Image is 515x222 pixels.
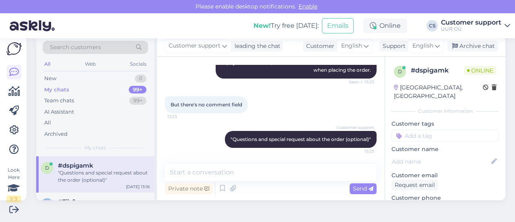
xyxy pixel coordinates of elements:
span: 13:23 [167,114,198,120]
div: Customer information [391,108,499,115]
div: CS [426,20,438,31]
div: Online [363,19,407,33]
div: [DATE] 13:16 [126,184,150,190]
span: English [412,41,433,50]
span: Customer support [169,41,220,50]
span: Send [353,185,373,192]
div: UUR OÜ [441,26,501,32]
div: New [44,75,56,83]
span: But there's no comment field [171,102,242,108]
span: d [398,68,402,75]
div: All [43,59,52,69]
div: Customer [303,42,334,50]
span: Enable [296,3,320,10]
span: #dspigamk [58,162,93,169]
img: Askly Logo [6,42,22,55]
input: Add name [392,157,490,166]
div: 0 [135,75,146,83]
p: Customer tags [391,120,499,128]
button: Emails [322,18,354,33]
div: All [44,119,51,127]
div: Look Here [6,166,21,203]
div: 99+ [129,97,146,105]
span: Seen ✓ 13:23 [344,79,374,85]
b: New! [253,22,271,29]
div: Archived [44,130,68,138]
div: Try free [DATE]: [253,21,319,31]
div: My chats [44,86,69,94]
div: leading the chat [231,42,280,50]
p: Customer phone [391,194,499,202]
span: My chats [84,144,106,151]
span: "Questions and special request about the order (optional)" [231,136,371,142]
div: AI Assistant [44,108,74,116]
span: #7jh6ayno [58,198,91,205]
span: Customer support [337,124,374,131]
span: 13:23 [344,148,374,154]
p: Customer name [391,145,499,154]
div: # dspigamk [411,66,464,75]
span: Online [464,66,496,75]
div: Archive chat [447,41,498,52]
span: d [45,165,49,171]
div: Socials [128,59,148,69]
div: Team chats [44,97,74,105]
span: Search customers [50,43,101,52]
div: Request email [391,180,438,191]
div: [GEOGRAPHIC_DATA], [GEOGRAPHIC_DATA] [394,83,483,100]
a: Customer supportUUR OÜ [441,19,510,32]
span: English [341,41,362,50]
div: Support [379,42,406,50]
div: 1 / 3 [6,195,21,203]
p: Customer email [391,171,499,180]
input: Add a tag [391,130,499,142]
div: Private note [165,183,212,194]
div: 99+ [129,86,146,94]
div: "Questions and special request about the order (optional)" [58,169,150,184]
div: Web [83,59,97,69]
div: Customer support [441,19,501,26]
